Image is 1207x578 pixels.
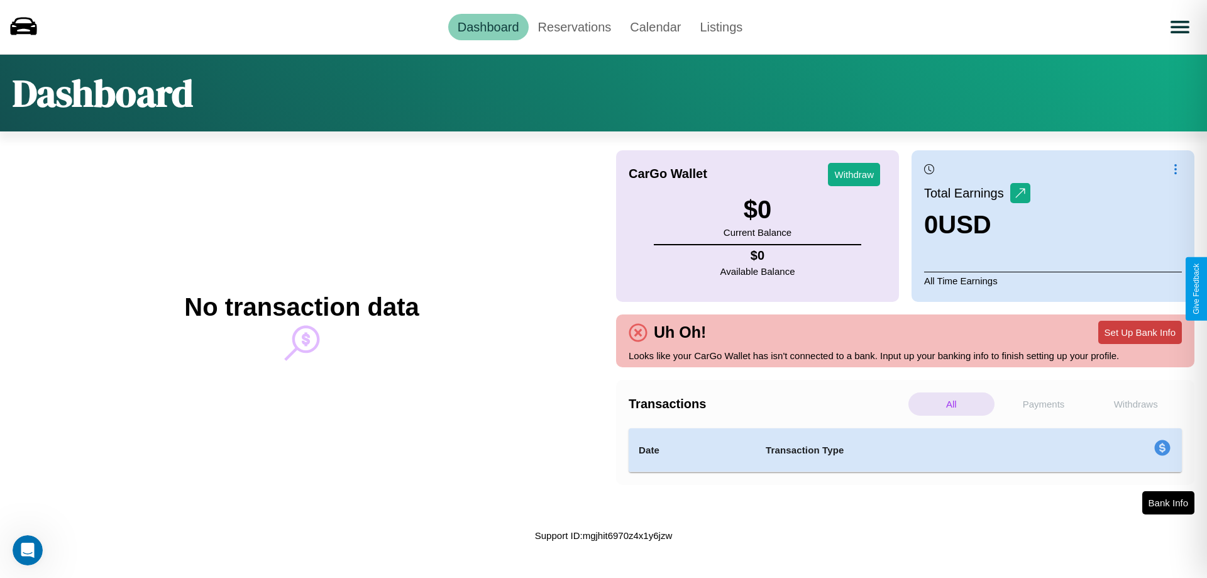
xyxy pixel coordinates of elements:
[184,293,419,321] h2: No transaction data
[13,67,193,119] h1: Dashboard
[529,14,621,40] a: Reservations
[1162,9,1198,45] button: Open menu
[629,167,707,181] h4: CarGo Wallet
[924,272,1182,289] p: All Time Earnings
[690,14,752,40] a: Listings
[828,163,880,186] button: Withdraw
[13,535,43,565] iframe: Intercom live chat
[1098,321,1182,344] button: Set Up Bank Info
[1142,491,1194,514] button: Bank Info
[1192,264,1201,314] div: Give Feedback
[648,323,712,342] h4: Uh Oh!
[720,248,795,263] h4: $ 0
[639,443,746,458] h4: Date
[924,182,1010,204] p: Total Earnings
[629,347,1182,364] p: Looks like your CarGo Wallet has isn't connected to a bank. Input up your banking info to finish ...
[724,224,791,241] p: Current Balance
[724,196,791,224] h3: $ 0
[448,14,529,40] a: Dashboard
[766,443,1051,458] h4: Transaction Type
[1001,392,1087,416] p: Payments
[1093,392,1179,416] p: Withdraws
[908,392,995,416] p: All
[620,14,690,40] a: Calendar
[629,428,1182,472] table: simple table
[720,263,795,280] p: Available Balance
[535,527,672,544] p: Support ID: mgjhit6970z4x1y6jzw
[629,397,905,411] h4: Transactions
[924,211,1030,239] h3: 0 USD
